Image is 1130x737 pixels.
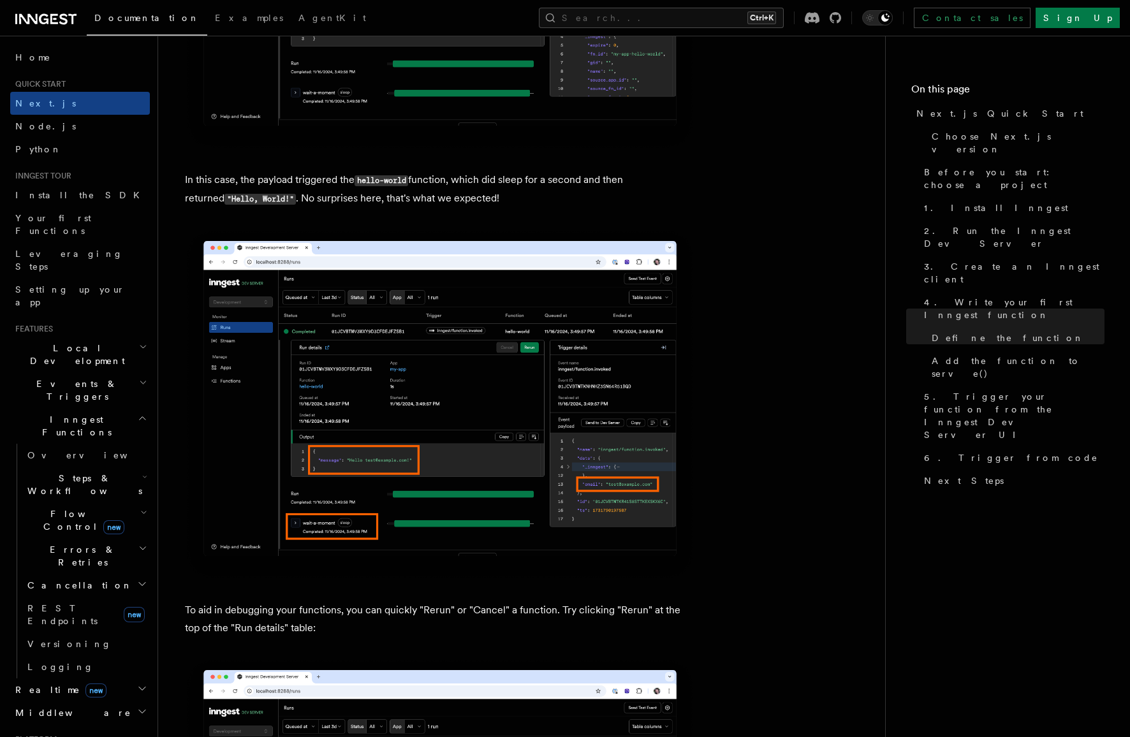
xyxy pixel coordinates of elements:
[10,184,150,207] a: Install the SDK
[10,278,150,314] a: Setting up your app
[27,450,159,460] span: Overview
[22,472,142,497] span: Steps & Workflows
[15,98,76,108] span: Next.js
[1036,8,1120,28] a: Sign Up
[103,520,124,534] span: new
[10,242,150,278] a: Leveraging Steps
[15,213,91,236] span: Your first Functions
[10,171,71,181] span: Inngest tour
[10,372,150,408] button: Events & Triggers
[22,543,138,569] span: Errors & Retries
[15,144,62,154] span: Python
[932,354,1104,380] span: Add the function to serve()
[916,107,1083,120] span: Next.js Quick Start
[927,125,1104,161] a: Choose Next.js version
[10,701,150,724] button: Middleware
[924,474,1004,487] span: Next Steps
[291,4,374,34] a: AgentKit
[919,385,1104,446] a: 5. Trigger your function from the Inngest Dev Server UI
[207,4,291,34] a: Examples
[932,130,1104,156] span: Choose Next.js version
[22,597,150,632] a: REST Endpointsnew
[927,349,1104,385] a: Add the function to serve()
[22,632,150,655] a: Versioning
[914,8,1031,28] a: Contact sales
[919,446,1104,469] a: 6. Trigger from code
[911,82,1104,102] h4: On this page
[94,13,200,23] span: Documentation
[10,377,139,403] span: Events & Triggers
[85,683,106,697] span: new
[911,102,1104,125] a: Next.js Quick Start
[927,326,1104,349] a: Define the function
[355,175,408,186] code: hello-world
[10,706,131,719] span: Middleware
[15,190,147,200] span: Install the SDK
[862,10,893,26] button: Toggle dark mode
[10,115,150,138] a: Node.js
[924,224,1104,250] span: 2. Run the Inngest Dev Server
[27,639,112,649] span: Versioning
[919,255,1104,291] a: 3. Create an Inngest client
[185,171,695,208] p: In this case, the payload triggered the function, which did sleep for a second and then returned ...
[10,408,150,444] button: Inngest Functions
[919,196,1104,219] a: 1. Install Inngest
[10,342,139,367] span: Local Development
[924,296,1104,321] span: 4. Write your first Inngest function
[22,579,133,592] span: Cancellation
[924,201,1068,214] span: 1. Install Inngest
[15,51,51,64] span: Home
[919,291,1104,326] a: 4. Write your first Inngest function
[924,260,1104,286] span: 3. Create an Inngest client
[10,413,138,439] span: Inngest Functions
[10,678,150,701] button: Realtimenew
[224,194,296,205] code: "Hello, World!"
[15,284,125,307] span: Setting up your app
[15,249,123,272] span: Leveraging Steps
[539,8,784,28] button: Search...Ctrl+K
[185,601,695,637] p: To aid in debugging your functions, you can quickly "Rerun" or "Cancel" a function. Try clicking ...
[15,121,76,131] span: Node.js
[924,390,1104,441] span: 5. Trigger your function from the Inngest Dev Server UI
[747,11,776,24] kbd: Ctrl+K
[22,502,150,538] button: Flow Controlnew
[27,603,98,626] span: REST Endpoints
[22,574,150,597] button: Cancellation
[10,79,66,89] span: Quick start
[919,469,1104,492] a: Next Steps
[22,507,140,533] span: Flow Control
[10,683,106,696] span: Realtime
[919,161,1104,196] a: Before you start: choose a project
[10,444,150,678] div: Inngest Functions
[10,92,150,115] a: Next.js
[10,337,150,372] button: Local Development
[185,228,695,581] img: Inngest Dev Server web interface's runs tab with a single completed run expanded indicating that ...
[22,467,150,502] button: Steps & Workflows
[924,451,1098,464] span: 6. Trigger from code
[215,13,283,23] span: Examples
[298,13,366,23] span: AgentKit
[87,4,207,36] a: Documentation
[10,207,150,242] a: Your first Functions
[10,324,53,334] span: Features
[924,166,1104,191] span: Before you start: choose a project
[919,219,1104,255] a: 2. Run the Inngest Dev Server
[10,46,150,69] a: Home
[22,444,150,467] a: Overview
[124,607,145,622] span: new
[932,332,1084,344] span: Define the function
[22,538,150,574] button: Errors & Retries
[10,138,150,161] a: Python
[27,662,94,672] span: Logging
[22,655,150,678] a: Logging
